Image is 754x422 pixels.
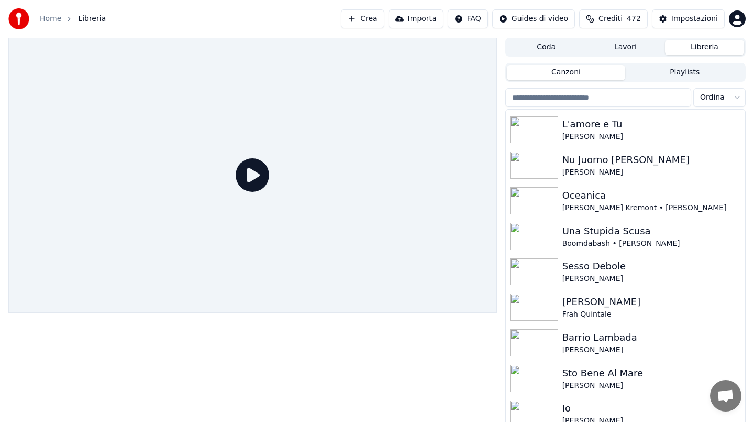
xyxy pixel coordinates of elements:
[562,381,741,391] div: [PERSON_NAME]
[78,14,106,24] span: Libreria
[562,295,741,309] div: [PERSON_NAME]
[562,188,741,203] div: Oceanica
[562,274,741,284] div: [PERSON_NAME]
[562,132,741,142] div: [PERSON_NAME]
[586,40,665,55] button: Lavori
[562,401,741,416] div: Io
[710,380,741,412] a: Aprire la chat
[8,8,29,29] img: youka
[448,9,488,28] button: FAQ
[671,14,718,24] div: Impostazioni
[40,14,61,24] a: Home
[665,40,744,55] button: Libreria
[627,14,641,24] span: 472
[562,345,741,355] div: [PERSON_NAME]
[341,9,384,28] button: Crea
[652,9,725,28] button: Impostazioni
[562,239,741,249] div: Boomdabash • [PERSON_NAME]
[562,153,741,167] div: Nu Juorno [PERSON_NAME]
[562,224,741,239] div: Una Stupida Scusa
[625,65,744,80] button: Playlists
[507,65,626,80] button: Canzoni
[562,167,741,178] div: [PERSON_NAME]
[562,117,741,132] div: L'amore e Tu
[562,203,741,213] div: [PERSON_NAME] Kremont • [PERSON_NAME]
[40,14,106,24] nav: breadcrumb
[562,330,741,345] div: Barrio Lambada
[562,259,741,274] div: Sesso Debole
[389,9,443,28] button: Importa
[598,14,623,24] span: Crediti
[507,40,586,55] button: Coda
[492,9,575,28] button: Guides di video
[562,309,741,320] div: Frah Quintale
[562,366,741,381] div: Sto Bene Al Mare
[579,9,648,28] button: Crediti472
[700,92,725,103] span: Ordina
